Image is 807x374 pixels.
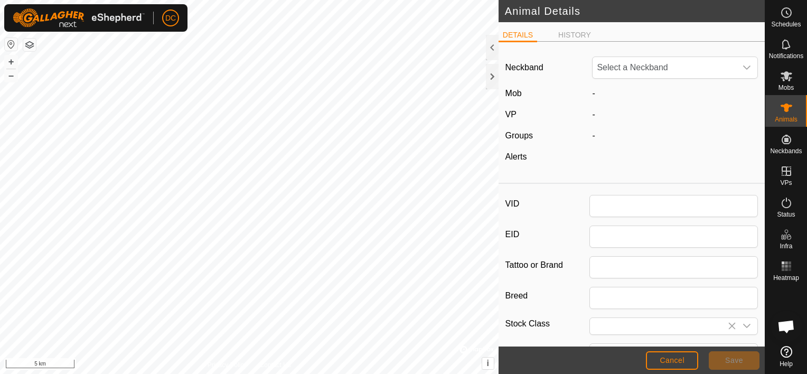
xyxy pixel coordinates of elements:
button: – [5,69,17,82]
label: Neckband [505,61,543,74]
span: VPs [780,180,792,186]
label: Mob [505,89,522,98]
a: Help [765,342,807,371]
a: Contact Us [260,360,291,370]
h2: Animal Details [505,5,765,17]
label: VID [505,195,590,213]
button: Cancel [646,351,698,370]
a: Privacy Policy [208,360,247,370]
span: Help [780,361,793,367]
label: EID [505,226,590,244]
span: DC [165,13,176,24]
span: Cancel [660,356,684,364]
label: Groups [505,131,533,140]
span: Neckbands [770,148,802,154]
label: Alerts [505,152,527,161]
button: Reset Map [5,38,17,51]
li: HISTORY [554,30,595,41]
label: Birth Day [505,343,590,361]
span: Mobs [778,85,794,91]
button: Save [709,351,759,370]
button: i [482,358,494,369]
div: dropdown trigger [736,318,757,334]
span: Status [777,211,795,218]
span: Animals [775,116,797,123]
button: Map Layers [23,39,36,51]
span: - [592,89,595,98]
span: Save [725,356,743,364]
button: + [5,55,17,68]
label: Breed [505,287,590,305]
li: DETAILS [499,30,537,42]
label: Stock Class [505,317,590,331]
div: - [588,129,762,142]
img: Gallagher Logo [13,8,145,27]
span: Schedules [771,21,801,27]
span: Heatmap [773,275,799,281]
div: Open chat [771,311,802,342]
span: Infra [780,243,792,249]
span: i [487,359,489,368]
span: Select a Neckband [593,57,736,78]
label: Tattoo or Brand [505,256,590,274]
app-display-virtual-paddock-transition: - [592,110,595,119]
span: Notifications [769,53,803,59]
div: dropdown trigger [736,57,757,78]
label: VP [505,110,517,119]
